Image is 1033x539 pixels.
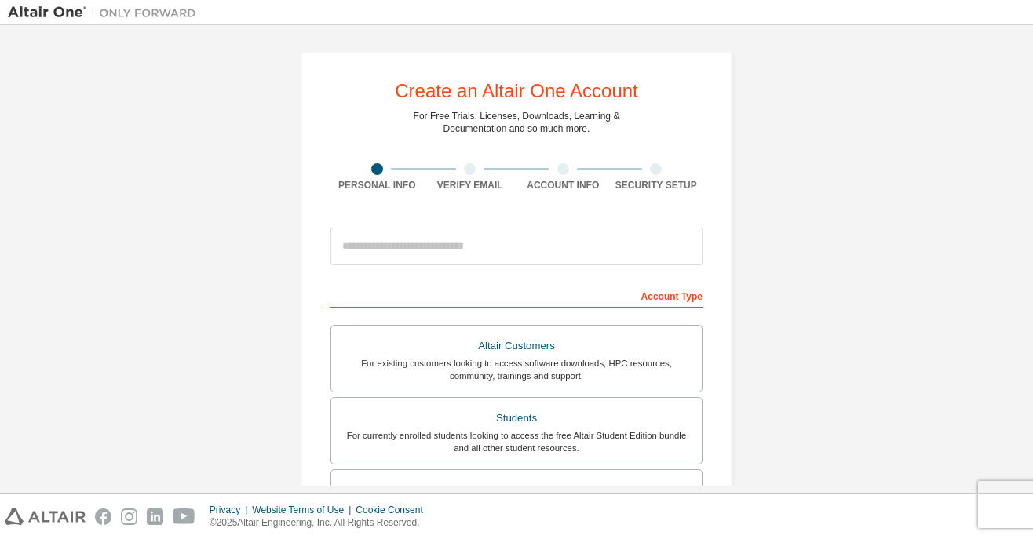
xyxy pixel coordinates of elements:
[252,504,356,516] div: Website Terms of Use
[516,179,610,191] div: Account Info
[210,504,252,516] div: Privacy
[341,357,692,382] div: For existing customers looking to access software downloads, HPC resources, community, trainings ...
[5,508,86,525] img: altair_logo.svg
[341,429,692,454] div: For currently enrolled students looking to access the free Altair Student Edition bundle and all ...
[147,508,163,525] img: linkedin.svg
[341,335,692,357] div: Altair Customers
[610,179,703,191] div: Security Setup
[341,407,692,429] div: Students
[95,508,111,525] img: facebook.svg
[330,282,703,308] div: Account Type
[330,179,424,191] div: Personal Info
[121,508,137,525] img: instagram.svg
[395,82,638,100] div: Create an Altair One Account
[210,516,433,530] p: © 2025 Altair Engineering, Inc. All Rights Reserved.
[341,479,692,501] div: Faculty
[8,5,204,20] img: Altair One
[173,508,195,525] img: youtube.svg
[414,110,620,135] div: For Free Trials, Licenses, Downloads, Learning & Documentation and so much more.
[356,504,432,516] div: Cookie Consent
[424,179,517,191] div: Verify Email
